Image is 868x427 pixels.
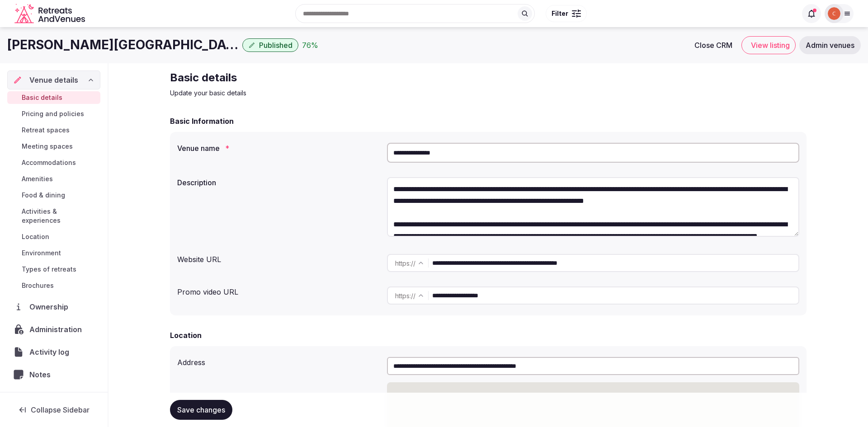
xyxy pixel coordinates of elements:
span: Environment [22,249,61,258]
label: Description [177,179,380,186]
a: Notes [7,365,100,384]
button: Collapse Sidebar [7,400,100,420]
span: Ownership [29,301,72,312]
a: Administration [7,320,100,339]
span: Save changes [177,405,225,414]
span: Pricing and policies [22,109,84,118]
h2: Basic details [170,70,474,85]
label: Venue name [177,145,380,152]
img: Catalina [828,7,840,20]
span: Administration [29,324,85,335]
h2: Basic Information [170,116,234,127]
button: 76% [302,40,318,51]
div: 76 % [302,40,318,51]
span: Close CRM [694,41,732,50]
div: Promo video URL [177,283,380,297]
a: Location [7,230,100,243]
span: Location [22,232,49,241]
button: Save changes [170,400,232,420]
span: Notes [29,369,54,380]
a: View listing [741,36,796,54]
a: Ownership [7,297,100,316]
a: Amenities [7,173,100,185]
a: Pricing and policies [7,108,100,120]
svg: Retreats and Venues company logo [14,4,87,24]
a: Activities & experiences [7,205,100,227]
a: Visit the homepage [14,4,87,24]
a: Retreat spaces [7,124,100,136]
p: Update your basic details [170,89,474,98]
a: Basic details [7,91,100,104]
span: Published [259,41,292,50]
span: Collapse Sidebar [31,405,90,414]
span: Types of retreats [22,265,76,274]
button: Published [242,38,298,52]
a: Admin venues [799,36,861,54]
button: Filter [546,5,587,22]
span: Accommodations [22,158,76,167]
h2: Location [170,330,202,341]
span: Brochures [22,281,54,290]
div: Website URL [177,250,380,265]
span: Meeting spaces [22,142,73,151]
span: Food & dining [22,191,65,200]
a: Close CRM [685,36,738,54]
span: Admin venues [806,41,854,50]
span: Filter [552,9,568,18]
span: View listing [751,41,790,50]
a: Activity log [7,343,100,361]
a: Types of retreats [7,263,100,276]
span: Amenities [22,174,53,183]
span: Activity log [29,347,73,357]
span: Venue details [29,75,78,85]
span: Activities & experiences [22,207,97,225]
a: Review flags [7,388,100,407]
span: Retreat spaces [22,126,70,135]
a: Accommodations [7,156,100,169]
a: Meeting spaces [7,140,100,153]
div: Address [177,353,380,368]
span: Basic details [22,93,62,102]
a: Brochures [7,279,100,292]
a: Food & dining [7,189,100,202]
h1: [PERSON_NAME][GEOGRAPHIC_DATA] [7,36,239,54]
a: Environment [7,247,100,259]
